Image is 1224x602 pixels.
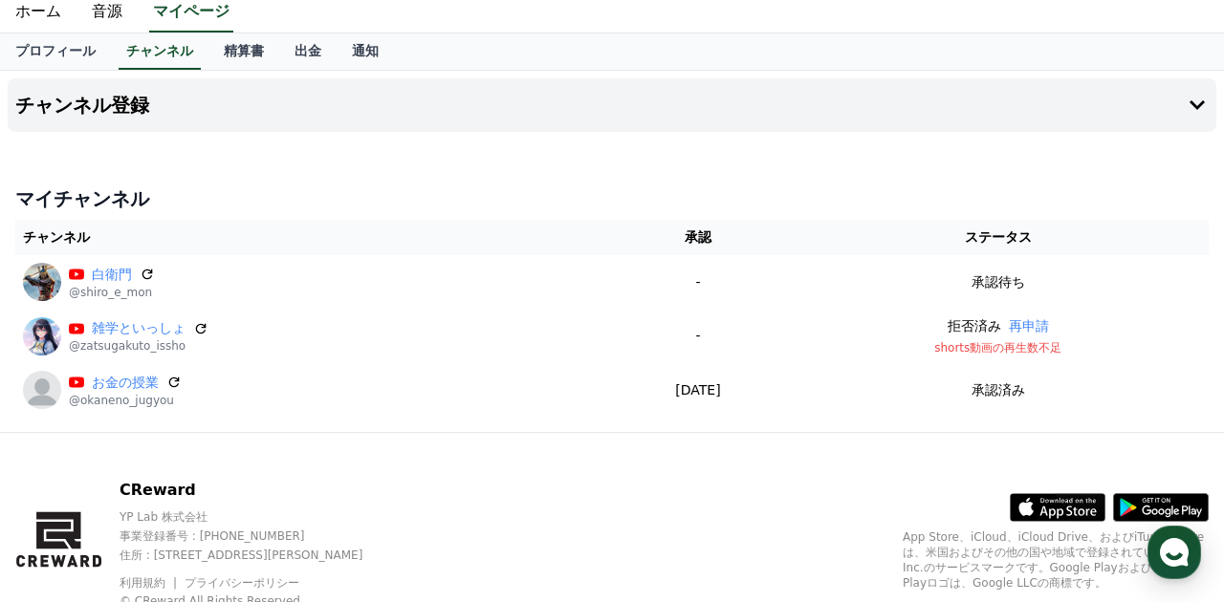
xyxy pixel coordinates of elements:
[120,528,396,544] p: 事業登録番号 : [PHONE_NUMBER]
[15,220,608,255] th: チャンネル
[208,33,279,70] a: 精算書
[1009,316,1049,336] button: 再申請
[23,263,61,301] img: 白衛門
[126,443,247,491] a: チャット
[295,472,318,487] span: 設定
[796,340,1201,355] p: shorts動画の再生数不足
[15,185,1209,212] h4: マイチャンネル
[69,338,208,354] p: @zatsugakuto_issho
[616,272,779,292] p: -
[69,285,155,300] p: @shiro_e_mon
[903,529,1209,591] p: App Store、iCloud、iCloud Drive、およびiTunes Storeは、米国およびその他の国や地域で登録されているApple Inc.のサービスマークです。Google P...
[948,316,1001,336] p: 拒否済み
[92,318,186,338] a: 雑学といっしょ
[49,472,83,487] span: ホーム
[6,443,126,491] a: ホーム
[337,33,394,70] a: 通知
[23,317,61,355] img: 雑学といっしょ
[279,33,337,70] a: 出金
[608,220,787,255] th: 承認
[164,473,209,488] span: チャット
[972,272,1025,292] p: 承認待ち
[119,33,201,70] a: チャンネル
[972,380,1025,400] p: 承認済み
[15,95,149,116] h4: チャンネル登録
[92,265,132,285] a: 白衛門
[788,220,1209,255] th: ステータス
[185,576,299,590] a: プライバシーポリシー
[8,78,1216,132] button: チャンネル登録
[120,576,180,590] a: 利用規約
[616,380,779,400] p: [DATE]
[616,326,779,346] p: -
[120,479,396,502] p: CReward
[23,371,61,409] img: お金の授業
[92,373,159,393] a: お金の授業
[69,393,182,408] p: @okaneno_jugyou
[120,548,396,563] p: 住所 : [STREET_ADDRESS][PERSON_NAME]
[120,509,396,525] p: YP Lab 株式会社
[247,443,367,491] a: 設定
